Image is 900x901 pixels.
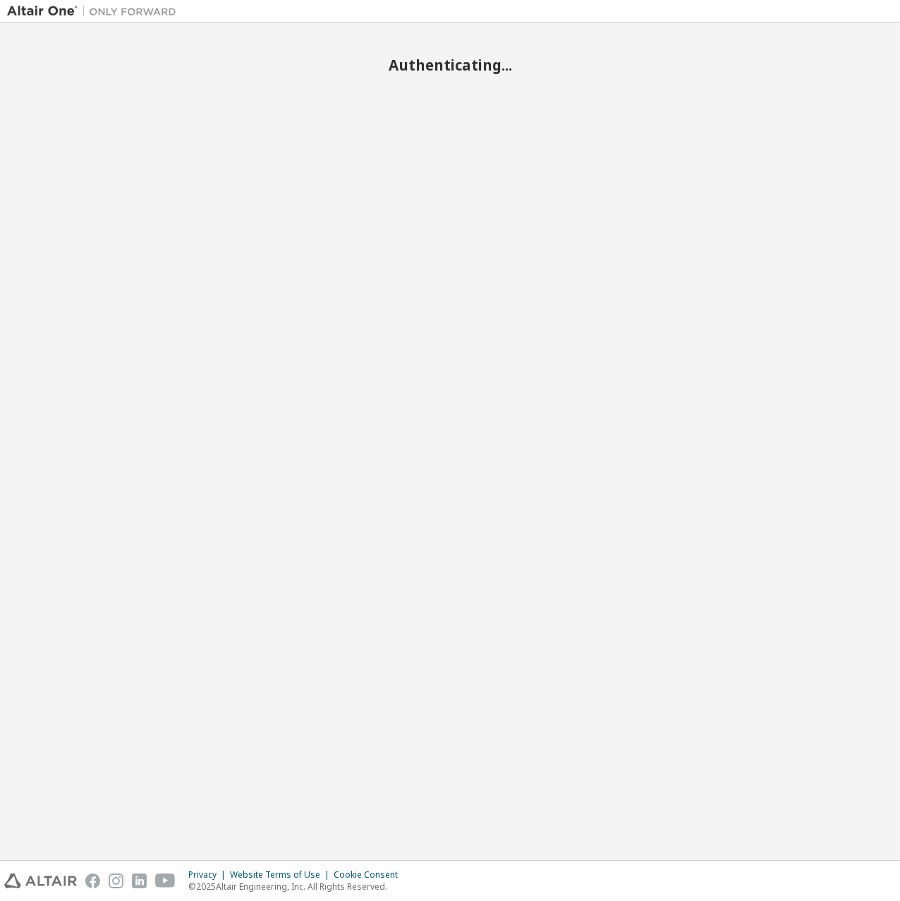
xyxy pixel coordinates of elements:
img: Altair One [7,4,183,18]
div: Cookie Consent [334,869,406,881]
div: Privacy [188,869,230,881]
div: Website Terms of Use [230,869,334,881]
img: youtube.svg [155,873,176,888]
p: © 2025 Altair Engineering, Inc. All Rights Reserved. [188,881,406,893]
img: facebook.svg [85,873,100,888]
img: altair_logo.svg [4,873,77,888]
img: instagram.svg [109,873,123,888]
h2: Authenticating... [7,56,893,74]
img: linkedin.svg [132,873,147,888]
